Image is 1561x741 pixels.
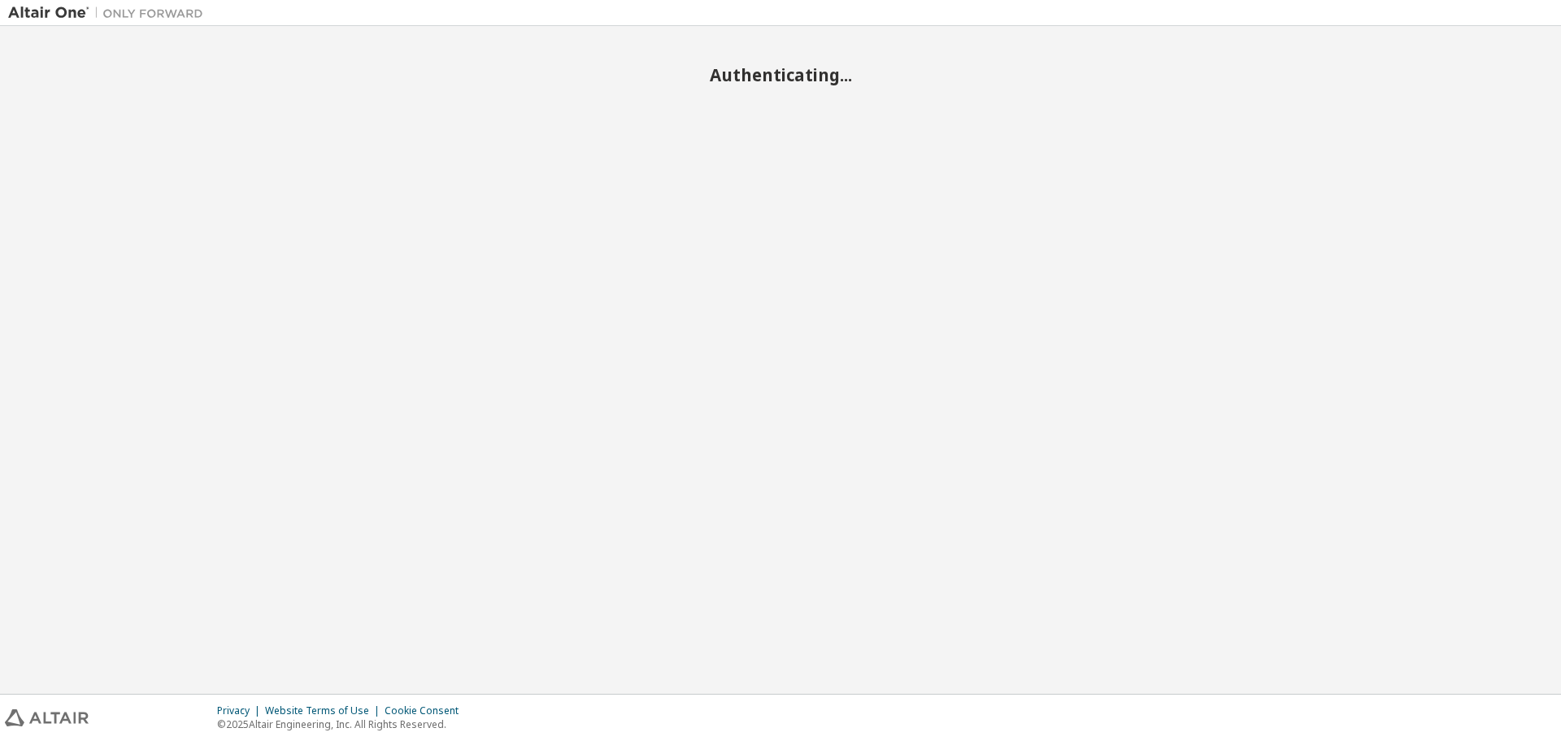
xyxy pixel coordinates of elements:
img: altair_logo.svg [5,709,89,726]
div: Website Terms of Use [265,704,385,717]
div: Privacy [217,704,265,717]
div: Cookie Consent [385,704,468,717]
img: Altair One [8,5,211,21]
h2: Authenticating... [8,64,1553,85]
p: © 2025 Altair Engineering, Inc. All Rights Reserved. [217,717,468,731]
